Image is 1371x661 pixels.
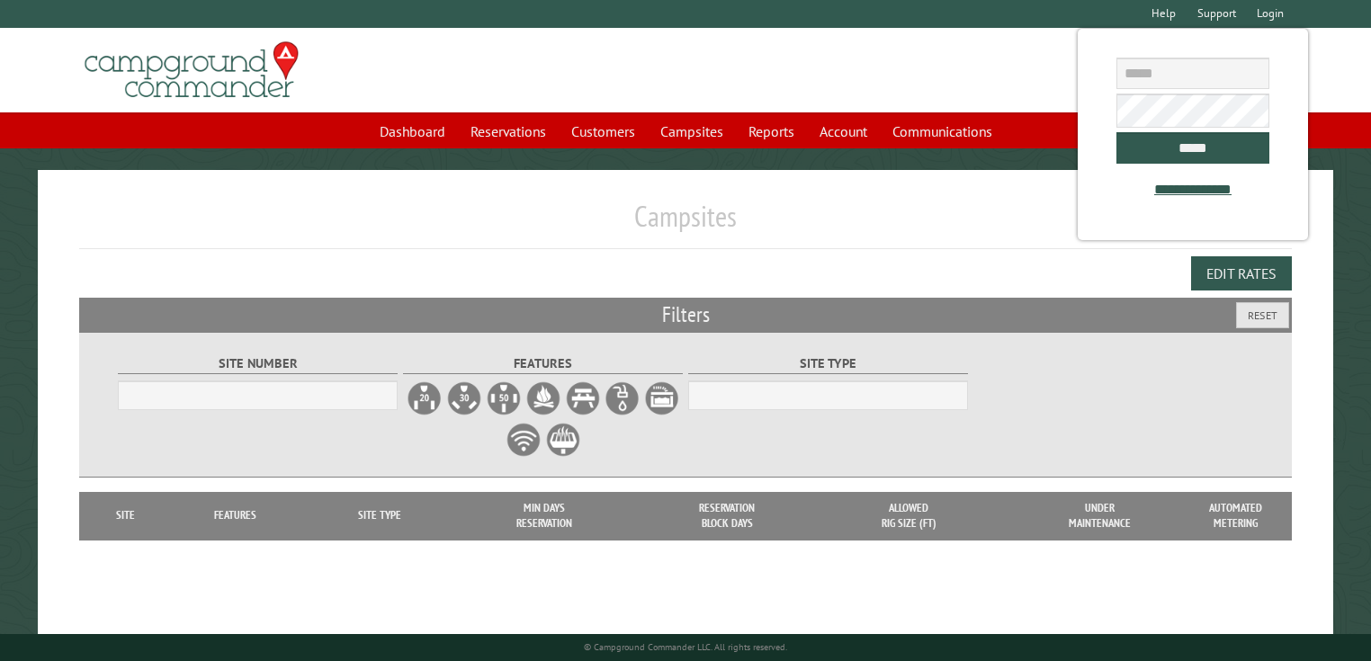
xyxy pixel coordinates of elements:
[88,492,164,540] th: Site
[79,298,1293,332] h2: Filters
[403,353,683,374] label: Features
[1236,302,1289,328] button: Reset
[584,641,787,653] small: © Campground Commander LLC. All rights reserved.
[79,35,304,105] img: Campground Commander
[819,492,999,540] th: Allowed Rig Size (ft)
[486,380,522,416] label: 50A Electrical Hookup
[506,422,542,458] label: WiFi Service
[460,114,557,148] a: Reservations
[688,353,968,374] label: Site Type
[650,114,734,148] a: Campsites
[809,114,878,148] a: Account
[163,492,307,540] th: Features
[636,492,819,540] th: Reservation Block Days
[644,380,680,416] label: Sewer Hookup
[1191,256,1292,290] button: Edit Rates
[369,114,456,148] a: Dashboard
[999,492,1200,540] th: Under Maintenance
[118,353,398,374] label: Site Number
[882,114,1003,148] a: Communications
[565,380,601,416] label: Picnic Table
[453,492,635,540] th: Min Days Reservation
[525,380,561,416] label: Firepit
[560,114,646,148] a: Customers
[79,199,1293,248] h1: Campsites
[605,380,641,416] label: Water Hookup
[446,380,482,416] label: 30A Electrical Hookup
[738,114,805,148] a: Reports
[1200,492,1272,540] th: Automated metering
[407,380,443,416] label: 20A Electrical Hookup
[307,492,453,540] th: Site Type
[545,422,581,458] label: Grill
